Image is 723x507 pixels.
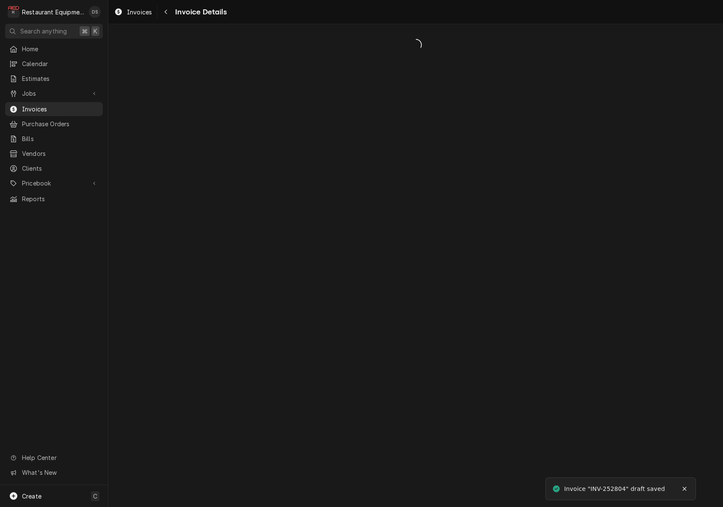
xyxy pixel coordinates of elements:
span: Pricebook [22,179,86,188]
span: Vendors [22,149,99,158]
span: Estimates [22,74,99,83]
span: Bills [22,134,99,143]
span: Loading... [108,36,723,54]
a: Invoices [111,5,155,19]
div: Restaurant Equipment Diagnostics [22,8,84,17]
a: Calendar [5,57,103,71]
span: Search anything [20,27,67,36]
span: C [93,492,97,501]
span: Clients [22,164,99,173]
span: Jobs [22,89,86,98]
a: Estimates [5,72,103,86]
span: Invoice Details [173,6,226,18]
a: Purchase Orders [5,117,103,131]
div: Invoice "INV-252804" draft saved [564,485,666,493]
a: Go to Pricebook [5,176,103,190]
span: Purchase Orders [22,119,99,128]
button: Navigate back [159,5,173,19]
a: Home [5,42,103,56]
a: Go to What's New [5,465,103,479]
div: R [8,6,19,18]
span: Calendar [22,59,99,68]
a: Clients [5,161,103,175]
span: What's New [22,468,98,477]
span: Invoices [127,8,152,17]
span: Invoices [22,105,99,114]
div: DS [89,6,101,18]
span: ⌘ [82,27,88,36]
span: Help Center [22,453,98,462]
span: K [93,27,97,36]
div: Restaurant Equipment Diagnostics's Avatar [8,6,19,18]
a: Vendors [5,147,103,161]
span: Reports [22,194,99,203]
a: Bills [5,132,103,146]
a: Reports [5,192,103,206]
span: Home [22,44,99,53]
div: Derek Stewart's Avatar [89,6,101,18]
span: Create [22,493,41,500]
a: Go to Help Center [5,451,103,465]
a: Go to Jobs [5,86,103,100]
a: Invoices [5,102,103,116]
button: Search anything⌘K [5,24,103,39]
